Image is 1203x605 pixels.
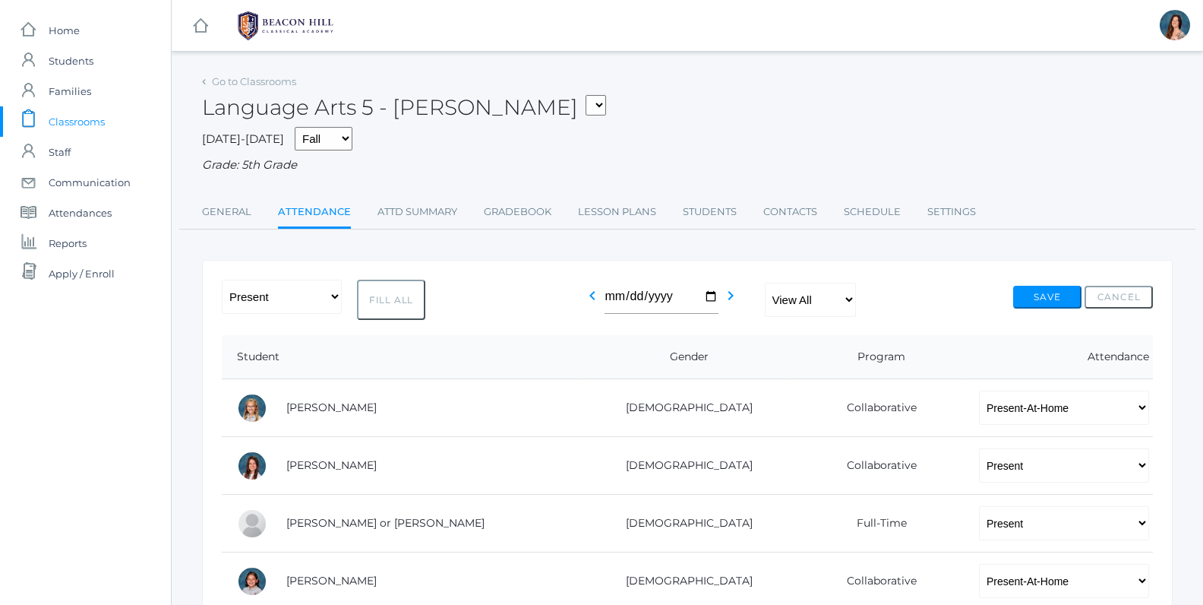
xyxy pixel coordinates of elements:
span: [DATE]-[DATE] [202,131,284,146]
td: Collaborative [788,379,964,437]
span: Communication [49,167,131,198]
a: Gradebook [484,197,551,227]
th: Program [788,335,964,379]
a: Go to Classrooms [212,75,296,87]
a: Lesson Plans [578,197,656,227]
span: Attendances [49,198,112,228]
td: [DEMOGRAPHIC_DATA] [580,495,788,553]
a: [PERSON_NAME] [286,401,377,414]
div: Paige Albanese [237,393,267,423]
a: General [202,197,251,227]
h2: Language Arts 5 - [PERSON_NAME] [202,96,606,119]
i: chevron_left [583,287,601,305]
td: [DEMOGRAPHIC_DATA] [580,379,788,437]
td: Full-Time [788,495,964,553]
a: Contacts [763,197,817,227]
button: Fill All [357,280,425,320]
span: Staff [49,137,71,167]
div: Thomas or Tom Cope [237,508,267,539]
div: Esperanza Ewing [237,566,267,597]
span: Students [49,46,93,76]
span: Reports [49,228,87,258]
a: chevron_left [583,293,601,308]
div: Grade: 5th Grade [202,157,1173,174]
span: Classrooms [49,106,105,137]
button: Cancel [1085,286,1153,309]
td: Collaborative [788,437,964,495]
a: Settings [927,197,976,227]
a: Attendance [278,197,351,230]
a: [PERSON_NAME] or [PERSON_NAME] [286,516,485,530]
div: Rebecca Salazar [1160,10,1190,40]
div: Grace Carpenter [237,451,267,481]
a: [PERSON_NAME] [286,458,377,472]
a: Schedule [844,197,901,227]
span: Home [49,15,80,46]
span: Apply / Enroll [49,258,115,289]
th: Student [222,335,580,379]
a: Attd Summary [377,197,457,227]
button: Save [1013,286,1081,309]
img: BHCALogos-05-308ed15e86a5a0abce9b8dd61676a3503ac9727e845dece92d48e8588c001991.png [229,7,343,45]
a: chevron_right [721,293,740,308]
span: Families [49,76,91,106]
th: Attendance [964,335,1153,379]
a: [PERSON_NAME] [286,574,377,588]
th: Gender [580,335,788,379]
a: Students [683,197,737,227]
td: [DEMOGRAPHIC_DATA] [580,437,788,495]
i: chevron_right [721,287,740,305]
